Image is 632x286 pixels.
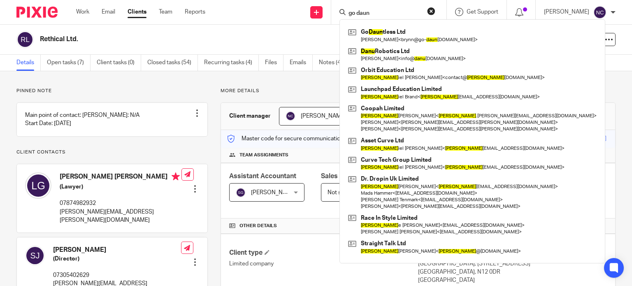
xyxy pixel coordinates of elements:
img: svg%3E [16,31,34,48]
h4: Client type [229,249,418,257]
p: Master code for secure communications and files [227,135,369,143]
a: Clients [128,8,146,16]
p: [GEOGRAPHIC_DATA] [418,276,607,284]
button: Clear [427,7,435,15]
a: Reports [185,8,205,16]
a: Details [16,55,41,71]
img: svg%3E [236,188,246,198]
a: Emails [290,55,313,71]
a: Work [76,8,89,16]
span: Other details [239,223,277,229]
p: [GEOGRAPHIC_DATA], [STREET_ADDRESS] [418,260,607,268]
p: [PERSON_NAME] [544,8,589,16]
span: Sales Person [321,173,362,179]
img: svg%3E [25,246,45,265]
img: Pixie [16,7,58,18]
span: Team assignments [239,152,288,158]
h4: [PERSON_NAME] [PERSON_NAME] [60,172,181,183]
span: Assistant Accountant [229,173,296,179]
a: Client tasks (0) [97,55,141,71]
a: Open tasks (7) [47,55,91,71]
img: svg%3E [593,6,606,19]
h4: [PERSON_NAME] [53,246,181,254]
span: Get Support [467,9,498,15]
h2: Rethical Ltd. [40,35,411,44]
img: svg%3E [286,111,295,121]
i: Primary [172,172,180,181]
h5: (Lawyer) [60,183,181,191]
input: Search [348,10,422,17]
h5: (Director) [53,255,181,263]
p: Limited company [229,260,418,268]
span: [PERSON_NAME] [251,190,296,195]
a: Recurring tasks (4) [204,55,259,71]
p: Client contacts [16,149,208,156]
a: Team [159,8,172,16]
p: [GEOGRAPHIC_DATA], N12 0DR [418,268,607,276]
span: Not selected [328,190,361,195]
span: [PERSON_NAME] [301,113,346,119]
p: Pinned note [16,88,208,94]
a: Notes (4) [319,55,349,71]
p: [PERSON_NAME][EMAIL_ADDRESS][PERSON_NAME][DOMAIN_NAME] [60,208,181,225]
img: svg%3E [25,172,51,199]
p: More details [221,88,616,94]
p: 07305402629 [53,271,181,279]
a: Files [265,55,283,71]
p: 07874982932 [60,199,181,207]
a: Email [102,8,115,16]
a: Closed tasks (54) [147,55,198,71]
h3: Client manager [229,112,271,120]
